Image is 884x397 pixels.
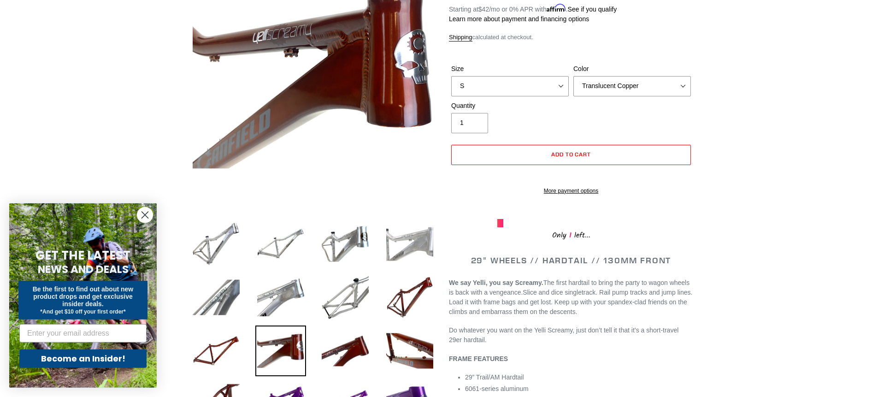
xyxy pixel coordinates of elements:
img: Load image into Gallery viewer, YELLI SCREAMY - Frame Only [191,326,242,376]
a: More payment options [451,187,691,195]
div: calculated at checkout. [449,33,693,42]
span: 6061-series aluminum [465,385,529,392]
p: Starting at /mo or 0% APR with . [449,2,617,14]
img: Load image into Gallery viewer, YELLI SCREAMY - Frame Only [384,272,435,323]
b: FRAME FEATURES [449,355,508,362]
span: 1 [566,230,574,241]
img: Load image into Gallery viewer, YELLI SCREAMY - Frame Only [191,272,242,323]
img: Load image into Gallery viewer, YELLI SCREAMY - Frame Only [255,326,306,376]
img: Load image into Gallery viewer, YELLI SCREAMY - Frame Only [384,219,435,269]
img: Load image into Gallery viewer, YELLI SCREAMY - Frame Only [320,272,371,323]
span: $42 [478,6,489,13]
img: Load image into Gallery viewer, YELLI SCREAMY - Frame Only [255,219,306,269]
span: GET THE LATEST [35,247,130,264]
label: Color [573,64,691,74]
span: Do whatever you want on the Yelli Screamy, just don’t tell it that it’s a short-travel 29er hardt... [449,326,678,344]
img: Load image into Gallery viewer, YELLI SCREAMY - Frame Only [384,326,435,376]
button: Add to cart [451,145,691,165]
img: Load image into Gallery viewer, YELLI SCREAMY - Frame Only [191,219,242,269]
a: See if you qualify - Learn more about Affirm Financing (opens in modal) [568,6,617,13]
label: Quantity [451,101,569,111]
img: Load image into Gallery viewer, YELLI SCREAMY - Frame Only [255,272,306,323]
a: Shipping [449,34,472,41]
button: Close dialog [137,207,153,223]
button: Become an Insider! [19,350,147,368]
span: 29” Trail/AM Hardtail [465,373,524,381]
a: Learn more about payment and financing options [449,15,589,23]
span: The first hardtail to bring the party to wagon wheels is back with a vengeance. [449,279,690,296]
span: *And get $10 off your first order* [40,308,125,315]
div: Only left... [497,227,645,242]
b: We say Yelli, you say Screamy. [449,279,543,286]
img: Load image into Gallery viewer, YELLI SCREAMY - Frame Only [320,326,371,376]
span: Affirm [547,4,566,12]
img: Load image into Gallery viewer, YELLI SCREAMY - Frame Only [320,219,371,269]
span: Add to cart [551,151,591,158]
label: Size [451,64,569,74]
span: 29" WHEELS // HARDTAIL // 130MM FRONT [471,255,672,266]
p: Slice and dice singletrack. Rail pump tracks and jump lines. Load it with frame bags and get lost... [449,278,693,317]
span: NEWS AND DEALS [38,262,129,277]
span: Be the first to find out about new product drops and get exclusive insider deals. [33,285,134,308]
input: Enter your email address [19,324,147,343]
